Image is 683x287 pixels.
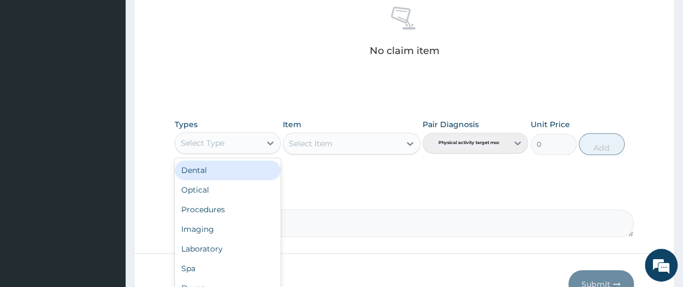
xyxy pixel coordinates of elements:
[175,219,280,239] div: Imaging
[531,119,570,130] label: Unit Price
[5,180,208,218] textarea: Type your message and hit 'Enter'
[179,5,205,32] div: Minimize live chat window
[175,180,280,200] div: Optical
[175,120,198,129] label: Types
[175,259,280,278] div: Spa
[175,239,280,259] div: Laboratory
[369,45,439,56] p: No claim item
[579,133,625,155] button: Add
[57,61,183,75] div: Chat with us now
[63,79,151,189] span: We're online!
[283,119,301,130] label: Item
[20,55,44,82] img: d_794563401_company_1708531726252_794563401
[423,119,479,130] label: Pair Diagnosis
[175,160,280,180] div: Dental
[175,200,280,219] div: Procedures
[175,194,634,204] label: Comment
[181,137,224,148] div: Select Type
